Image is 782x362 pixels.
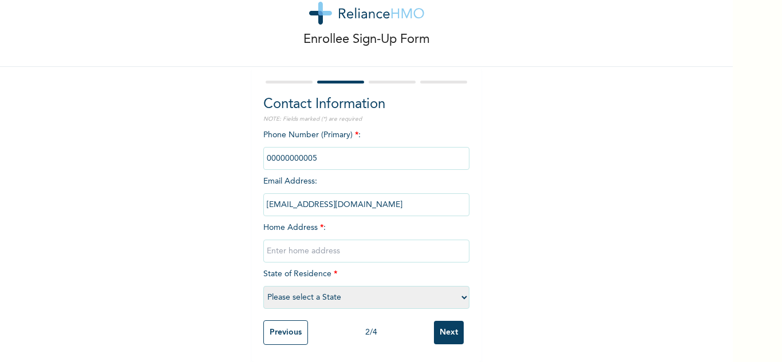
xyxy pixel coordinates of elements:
p: NOTE: Fields marked (*) are required [263,115,469,124]
input: Next [434,321,464,344]
h2: Contact Information [263,94,469,115]
span: Email Address : [263,177,469,209]
span: Phone Number (Primary) : [263,131,469,162]
input: Enter Primary Phone Number [263,147,469,170]
img: logo [309,2,424,25]
input: Enter email Address [263,193,469,216]
span: State of Residence [263,270,469,301]
p: Enrollee Sign-Up Form [303,30,430,49]
input: Previous [263,320,308,345]
input: Enter home address [263,240,469,262]
div: 2 / 4 [308,327,434,339]
span: Home Address : [263,224,469,255]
